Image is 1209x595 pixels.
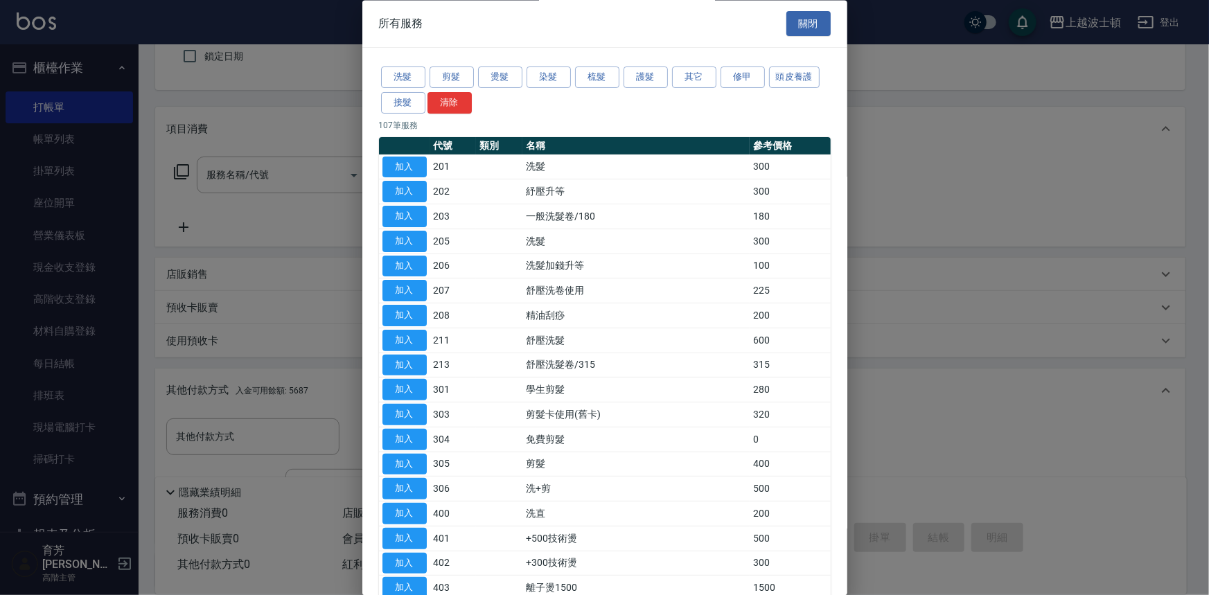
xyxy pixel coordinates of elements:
td: 0 [750,427,830,452]
td: 213 [430,353,477,378]
td: 剪髮卡使用(舊卡) [522,402,750,427]
button: 護髮 [624,67,668,89]
button: 加入 [382,256,427,277]
td: 一般洗髮卷/180 [522,204,750,229]
th: 名稱 [522,137,750,155]
td: 206 [430,254,477,279]
button: 接髮 [381,92,425,114]
th: 代號 [430,137,477,155]
td: 320 [750,402,830,427]
button: 加入 [382,281,427,302]
button: 加入 [382,429,427,450]
td: 舒壓洗卷使用 [522,278,750,303]
td: 免費剪髮 [522,427,750,452]
span: 所有服務 [379,17,423,30]
td: +500技術燙 [522,526,750,551]
button: 加入 [382,330,427,351]
button: 加入 [382,157,427,178]
button: 清除 [427,92,472,114]
td: 洗髮加錢升等 [522,254,750,279]
td: 洗直 [522,501,750,526]
button: 加入 [382,305,427,327]
td: 300 [750,551,830,576]
td: 205 [430,229,477,254]
td: 洗+剪 [522,477,750,501]
td: 400 [750,452,830,477]
td: 208 [430,303,477,328]
td: 學生剪髮 [522,378,750,402]
td: 200 [750,501,830,526]
p: 107 筆服務 [379,119,831,132]
td: 300 [750,229,830,254]
td: 306 [430,477,477,501]
td: 洗髮 [522,229,750,254]
button: 燙髮 [478,67,522,89]
td: 303 [430,402,477,427]
td: 202 [430,179,477,204]
td: 600 [750,328,830,353]
button: 加入 [382,181,427,203]
td: 201 [430,155,477,180]
button: 剪髮 [430,67,474,89]
td: 舒壓洗髮卷/315 [522,353,750,378]
td: +300技術燙 [522,551,750,576]
td: 剪髮 [522,452,750,477]
button: 加入 [382,504,427,525]
button: 加入 [382,479,427,500]
button: 加入 [382,553,427,574]
button: 修甲 [721,67,765,89]
td: 225 [750,278,830,303]
td: 100 [750,254,830,279]
td: 280 [750,378,830,402]
button: 加入 [382,355,427,376]
button: 加入 [382,380,427,401]
button: 關閉 [786,11,831,37]
td: 300 [750,179,830,204]
td: 400 [430,501,477,526]
td: 紓壓升等 [522,179,750,204]
button: 梳髮 [575,67,619,89]
td: 180 [750,204,830,229]
button: 加入 [382,206,427,228]
td: 舒壓洗髮 [522,328,750,353]
td: 203 [430,204,477,229]
button: 染髮 [527,67,571,89]
button: 頭皮養護 [769,67,820,89]
td: 211 [430,328,477,353]
th: 參考價格 [750,137,830,155]
button: 加入 [382,231,427,252]
td: 500 [750,526,830,551]
td: 304 [430,427,477,452]
td: 315 [750,353,830,378]
td: 402 [430,551,477,576]
td: 301 [430,378,477,402]
th: 類別 [476,137,522,155]
button: 加入 [382,405,427,426]
td: 207 [430,278,477,303]
td: 305 [430,452,477,477]
button: 加入 [382,528,427,549]
button: 其它 [672,67,716,89]
td: 401 [430,526,477,551]
td: 精油刮痧 [522,303,750,328]
button: 洗髮 [381,67,425,89]
td: 300 [750,155,830,180]
td: 200 [750,303,830,328]
button: 加入 [382,454,427,475]
td: 500 [750,477,830,501]
td: 洗髮 [522,155,750,180]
